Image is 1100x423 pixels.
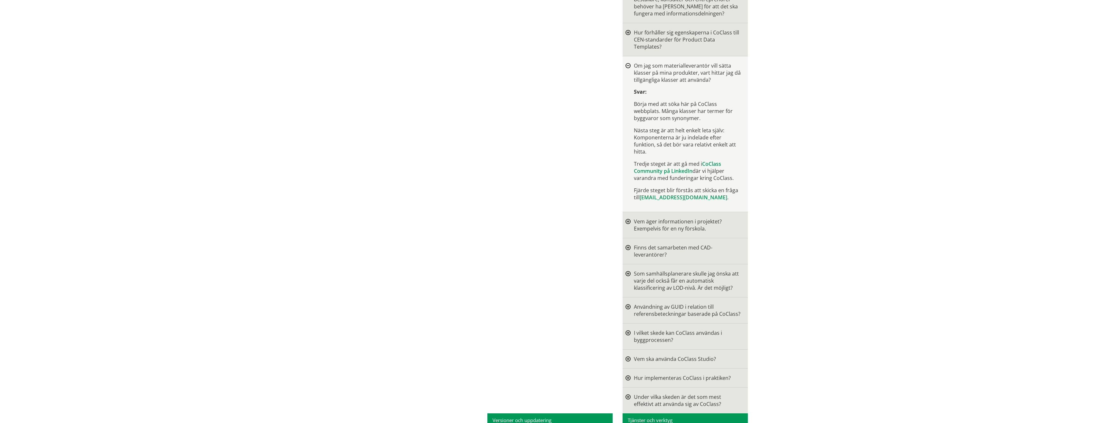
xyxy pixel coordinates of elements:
p: Tredje steget är att gå med i där vi hjälper varandra med funderingar kring CoClass. [634,160,741,182]
div: Vem ska använda CoClass Studio? [634,355,741,362]
p: Börja med att söka här på CoClass webbplats. Många klasser har termer för byggvaror som synonymer. [634,100,741,122]
a: CoClass Community på LinkedIn [634,160,721,174]
a: [EMAIL_ADDRESS][DOMAIN_NAME] [640,194,727,201]
p: Fjärde steget blir förstås att skicka en fråga till . [634,187,741,201]
p: Nästa steg är att helt enkelt leta själv: Komponenterna är ju indelade efter funktion, så det bör... [634,127,741,155]
div: Hur implementeras CoClass i praktiken? [634,374,741,381]
div: Hur förhåller sig egenskaperna i CoClass till CEN-standarder för Product Data Templates? [634,29,741,50]
div: I vilket skede kan CoClass användas i byggprocessen? [634,329,741,343]
div: Om jag som materialleverantör vill sätta klasser på mina produkter, vart hittar jag då tillgängli... [634,62,741,83]
strong: Svar: [634,88,647,95]
div: Under vilka skeden är det som mest effektivt att använda sig av CoClass? [634,393,741,408]
div: Som samhällsplanerare skulle jag önska att varje del också får en automatisk klassificering av LO... [634,270,741,291]
div: Vem äger informationen i projektet? Exempelvis för en ny förskola. [634,218,741,232]
div: Finns det samarbeten med CAD-leverantörer? [634,244,741,258]
div: Användning av GUID i relation till referensbeteckningar baserade på CoClass? [634,303,741,317]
